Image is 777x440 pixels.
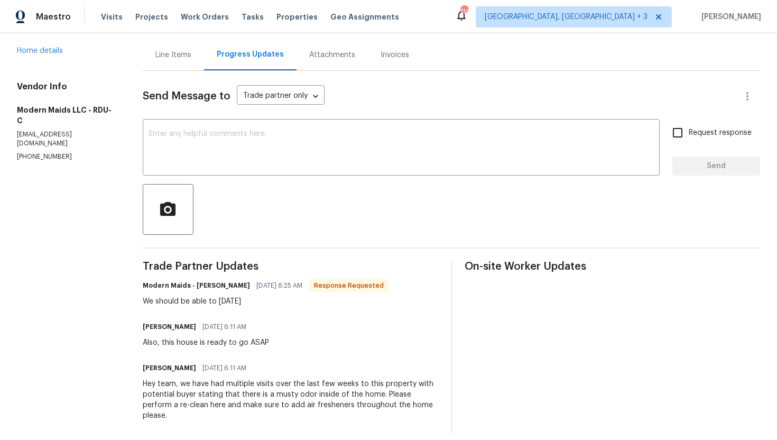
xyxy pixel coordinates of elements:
[17,47,63,54] a: Home details
[202,363,246,373] span: [DATE] 6:11 AM
[143,280,250,291] h6: Modern Maids - [PERSON_NAME]
[310,280,388,291] span: Response Requested
[17,81,117,92] h4: Vendor Info
[143,261,438,272] span: Trade Partner Updates
[143,379,438,421] div: Hey team, we have had multiple visits over the last few weeks to this property with potential buy...
[485,12,647,22] span: [GEOGRAPHIC_DATA], [GEOGRAPHIC_DATA] + 3
[202,322,246,332] span: [DATE] 6:11 AM
[465,261,760,272] span: On-site Worker Updates
[276,12,318,22] span: Properties
[330,12,399,22] span: Geo Assignments
[135,12,168,22] span: Projects
[309,50,355,60] div: Attachments
[101,12,123,22] span: Visits
[181,12,229,22] span: Work Orders
[17,152,117,161] p: [PHONE_NUMBER]
[17,130,117,148] p: [EMAIL_ADDRESS][DOMAIN_NAME]
[242,13,264,21] span: Tasks
[460,6,468,17] div: 114
[155,50,191,60] div: Line Items
[143,322,196,332] h6: [PERSON_NAME]
[143,363,196,373] h6: [PERSON_NAME]
[689,127,752,139] span: Request response
[143,296,389,307] div: We should be able to [DATE]
[256,280,302,291] span: [DATE] 6:25 AM
[36,12,71,22] span: Maestro
[697,12,761,22] span: [PERSON_NAME]
[381,50,409,60] div: Invoices
[237,88,325,105] div: Trade partner only
[143,337,269,348] div: Also, this house is ready to go ASAP
[17,105,117,126] h5: Modern Maids LLC - RDU-C
[217,49,284,60] div: Progress Updates
[143,91,230,102] span: Send Message to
